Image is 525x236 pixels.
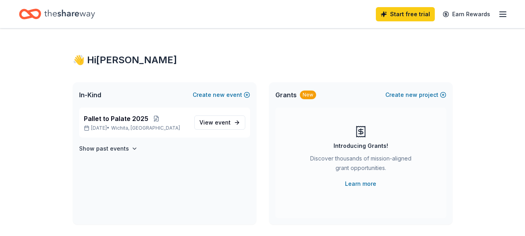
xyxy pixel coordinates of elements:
[275,90,297,100] span: Grants
[19,5,95,23] a: Home
[111,125,180,131] span: Wichita, [GEOGRAPHIC_DATA]
[79,144,129,153] h4: Show past events
[84,125,188,131] p: [DATE] •
[194,115,245,130] a: View event
[215,119,231,126] span: event
[334,141,388,151] div: Introducing Grants!
[213,90,225,100] span: new
[193,90,250,100] button: Createnewevent
[79,144,138,153] button: Show past events
[73,54,453,66] div: 👋 Hi [PERSON_NAME]
[79,90,101,100] span: In-Kind
[199,118,231,127] span: View
[438,7,495,21] a: Earn Rewards
[376,7,435,21] a: Start free trial
[385,90,446,100] button: Createnewproject
[307,154,415,176] div: Discover thousands of mission-aligned grant opportunities.
[406,90,417,100] span: new
[345,179,376,189] a: Learn more
[84,114,148,123] span: Pallet to Palate 2025
[300,91,316,99] div: New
